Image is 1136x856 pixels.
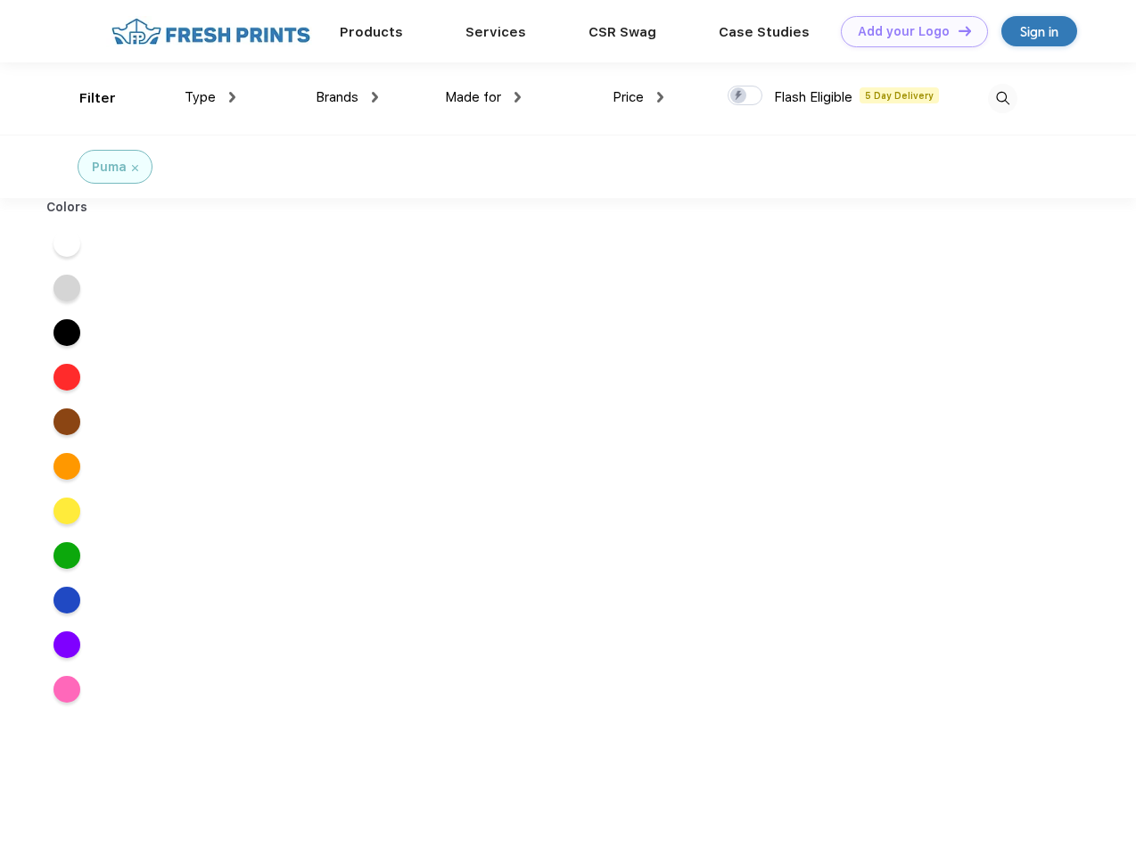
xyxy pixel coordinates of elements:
[988,84,1017,113] img: desktop_search.svg
[1001,16,1077,46] a: Sign in
[589,24,656,40] a: CSR Swag
[858,24,950,39] div: Add your Logo
[79,88,116,109] div: Filter
[106,16,316,47] img: fo%20logo%202.webp
[92,158,127,177] div: Puma
[465,24,526,40] a: Services
[185,89,216,105] span: Type
[132,165,138,171] img: filter_cancel.svg
[959,26,971,36] img: DT
[657,92,663,103] img: dropdown.png
[774,89,852,105] span: Flash Eligible
[445,89,501,105] span: Made for
[514,92,521,103] img: dropdown.png
[229,92,235,103] img: dropdown.png
[1020,21,1058,42] div: Sign in
[613,89,644,105] span: Price
[372,92,378,103] img: dropdown.png
[33,198,102,217] div: Colors
[340,24,403,40] a: Products
[860,87,939,103] span: 5 Day Delivery
[316,89,358,105] span: Brands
